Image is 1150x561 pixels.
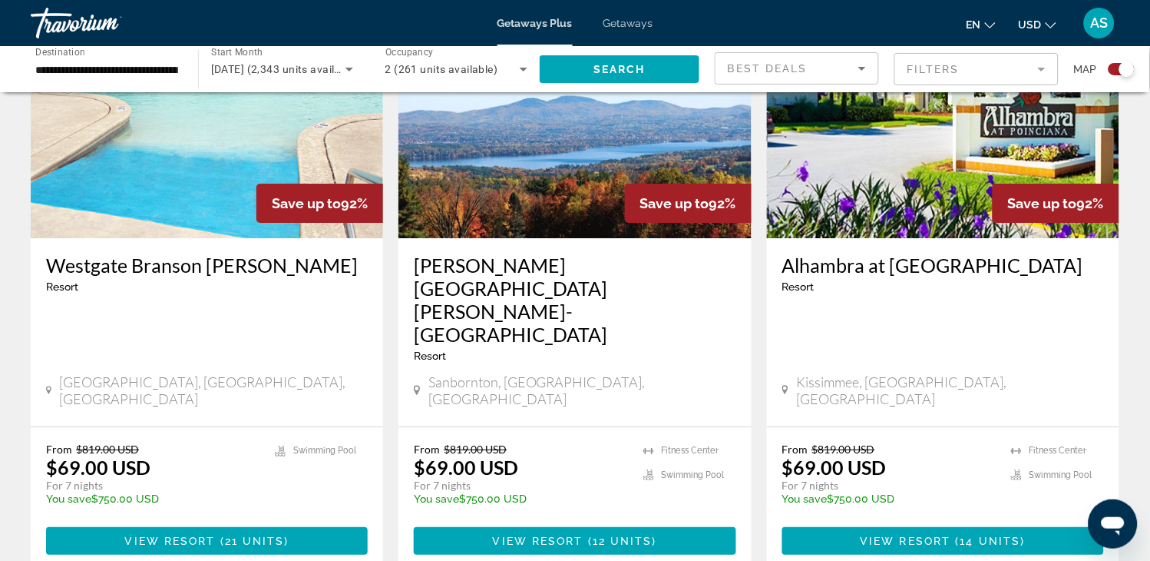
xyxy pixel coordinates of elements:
[444,443,507,456] span: $819.00 USD
[782,493,828,505] span: You save
[59,373,368,407] span: [GEOGRAPHIC_DATA], [GEOGRAPHIC_DATA], [GEOGRAPHIC_DATA]
[428,373,736,407] span: Sanbornton, [GEOGRAPHIC_DATA], [GEOGRAPHIC_DATA]
[782,456,887,479] p: $69.00 USD
[272,195,341,211] span: Save up to
[625,184,752,223] div: 92%
[46,443,72,456] span: From
[493,535,583,547] span: View Resort
[1029,470,1092,480] span: Swimming Pool
[46,280,78,293] span: Resort
[414,479,627,493] p: For 7 nights
[593,535,653,547] span: 12 units
[385,63,498,75] span: 2 (261 units available)
[662,470,725,480] span: Swimming Pool
[497,17,573,29] a: Getaways Plus
[796,373,1104,407] span: Kissimmee, [GEOGRAPHIC_DATA], [GEOGRAPHIC_DATA]
[662,446,719,456] span: Fitness Center
[1091,15,1109,31] span: AS
[728,59,866,78] mat-select: Sort by
[782,280,815,293] span: Resort
[540,55,699,83] button: Search
[603,17,653,29] a: Getaways
[951,535,1026,547] span: ( )
[782,443,808,456] span: From
[46,493,259,505] p: $750.00 USD
[414,527,735,555] button: View Resort(12 units)
[861,535,951,547] span: View Resort
[256,184,383,223] div: 92%
[782,479,996,493] p: For 7 nights
[211,63,360,75] span: [DATE] (2,343 units available)
[993,184,1119,223] div: 92%
[728,62,808,75] span: Best Deals
[640,195,709,211] span: Save up to
[583,535,657,547] span: ( )
[76,443,139,456] span: $819.00 USD
[593,63,646,75] span: Search
[414,254,735,346] a: [PERSON_NAME][GEOGRAPHIC_DATA][PERSON_NAME]-[GEOGRAPHIC_DATA]
[782,254,1104,277] a: Alhambra at [GEOGRAPHIC_DATA]
[31,3,184,43] a: Travorium
[46,493,91,505] span: You save
[967,18,981,31] span: en
[894,52,1059,86] button: Filter
[46,456,150,479] p: $69.00 USD
[216,535,289,547] span: ( )
[385,48,434,58] span: Occupancy
[782,527,1104,555] button: View Resort(14 units)
[293,446,356,456] span: Swimming Pool
[1019,13,1056,35] button: Change currency
[967,13,996,35] button: Change language
[211,48,263,58] span: Start Month
[414,443,440,456] span: From
[960,535,1021,547] span: 14 units
[46,254,368,277] a: Westgate Branson [PERSON_NAME]
[125,535,216,547] span: View Resort
[782,493,996,505] p: $750.00 USD
[46,527,368,555] button: View Resort(21 units)
[414,456,518,479] p: $69.00 USD
[1019,18,1042,31] span: USD
[35,47,85,58] span: Destination
[1079,7,1119,39] button: User Menu
[46,479,259,493] p: For 7 nights
[414,493,459,505] span: You save
[1008,195,1077,211] span: Save up to
[225,535,285,547] span: 21 units
[812,443,875,456] span: $819.00 USD
[1074,58,1097,80] span: Map
[414,493,627,505] p: $750.00 USD
[414,350,446,362] span: Resort
[1029,446,1087,456] span: Fitness Center
[1089,500,1138,549] iframe: Button to launch messaging window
